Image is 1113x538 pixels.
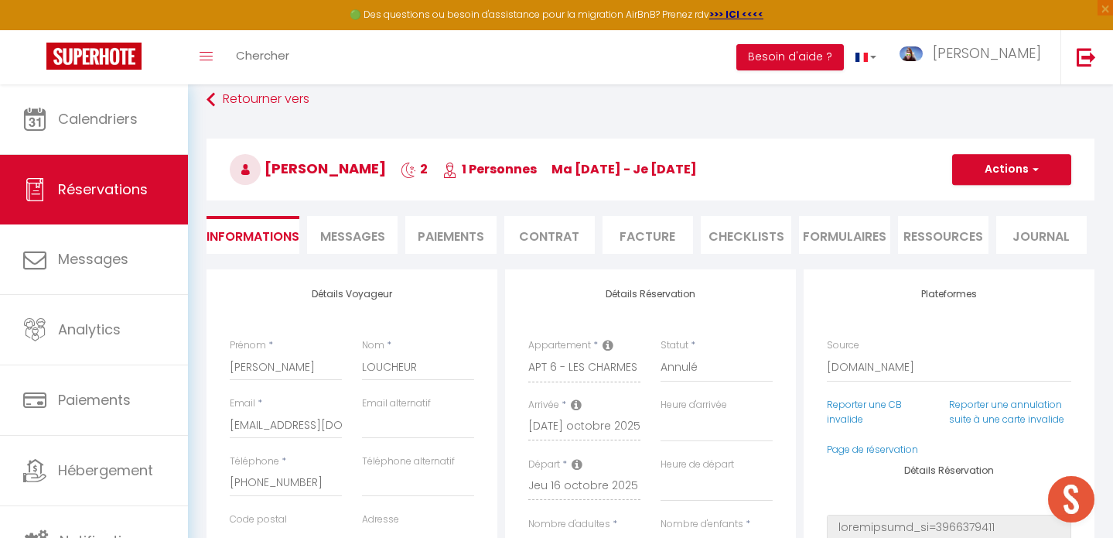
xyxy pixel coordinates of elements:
[58,461,153,480] span: Hébergement
[933,43,1041,63] span: [PERSON_NAME]
[442,160,537,178] span: 1 Personnes
[701,216,791,254] li: CHECKLISTS
[207,216,299,254] li: Informations
[1077,47,1096,67] img: logout
[827,443,918,456] a: Page de réservation
[736,44,844,70] button: Besoin d'aide ?
[46,43,142,70] img: Super Booking
[58,249,128,269] span: Messages
[528,338,591,353] label: Appartement
[230,396,255,411] label: Email
[224,30,301,84] a: Chercher
[401,160,428,178] span: 2
[949,398,1064,426] a: Reporter une annulation suite à une carte invalide
[799,216,889,254] li: FORMULAIRES
[230,289,474,300] h4: Détails Voyageur
[709,8,763,21] a: >>> ICI <<<<
[1048,476,1094,523] div: Ouvrir le chat
[827,398,902,426] a: Reporter une CB invalide
[58,390,131,409] span: Paiements
[996,216,1087,254] li: Journal
[952,154,1071,185] button: Actions
[551,160,697,178] span: ma [DATE] - je [DATE]
[362,512,399,527] label: Adresse
[528,457,560,472] label: Départ
[58,320,121,339] span: Analytics
[362,454,455,469] label: Téléphone alternatif
[230,338,266,353] label: Prénom
[888,30,1060,84] a: ... [PERSON_NAME]
[320,228,385,245] span: Messages
[827,289,1071,300] h4: Plateformes
[362,338,384,353] label: Nom
[827,338,859,353] label: Source
[58,180,148,199] span: Réservations
[58,109,138,129] span: Calendriers
[528,289,773,300] h4: Détails Réservation
[230,454,279,469] label: Téléphone
[230,159,386,178] span: [PERSON_NAME]
[528,398,559,413] label: Arrivée
[898,216,988,254] li: Ressources
[603,216,693,254] li: Facture
[362,396,431,411] label: Email alternatif
[207,86,1094,114] a: Retourner vers
[230,512,287,527] label: Code postal
[528,517,610,532] label: Nombre d'adultes
[900,46,923,61] img: ...
[661,517,743,532] label: Nombre d'enfants
[405,216,496,254] li: Paiements
[661,398,727,413] label: Heure d'arrivée
[661,457,734,472] label: Heure de départ
[504,216,595,254] li: Contrat
[827,465,1071,476] h4: Détails Réservation
[236,47,289,63] span: Chercher
[661,338,688,353] label: Statut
